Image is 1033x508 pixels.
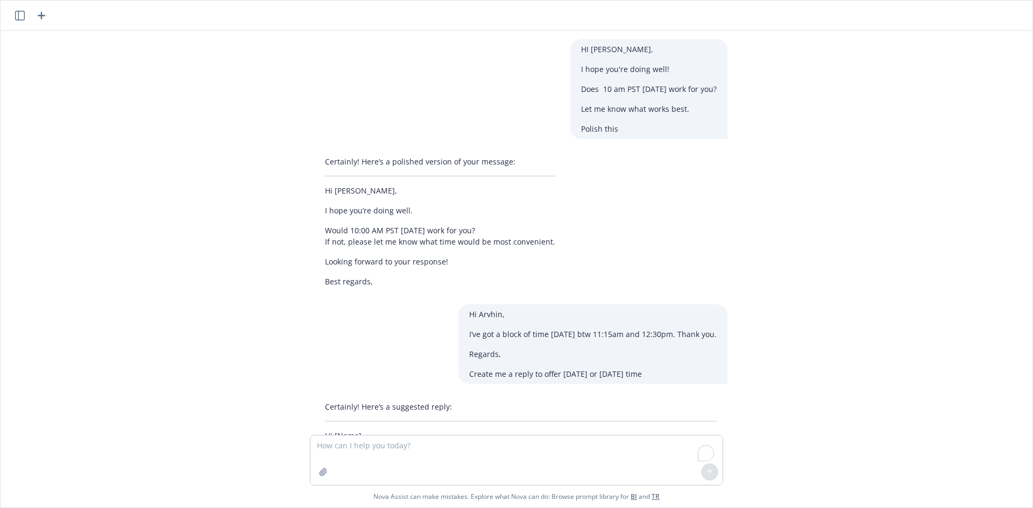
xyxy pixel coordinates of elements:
[325,430,717,441] p: Hi [Name],
[325,185,555,196] p: Hi [PERSON_NAME],
[310,435,723,485] textarea: To enrich screen reader interactions, please activate Accessibility in Grammarly extension settings
[469,368,717,380] p: Create me a reply to offer [DATE] or [DATE] time
[325,401,717,412] p: Certainly! Here’s a suggested reply:
[581,83,717,95] p: Does 10 am PST [DATE] work for you?
[325,256,555,267] p: Looking forward to your response!
[469,348,717,360] p: Regards,
[325,156,555,167] p: Certainly! Here’s a polished version of your message:
[581,44,717,55] p: HI [PERSON_NAME],
[581,123,717,134] p: Polish this
[469,328,717,340] p: I’ve got a block of time [DATE] btw 11:15am and 12:30pm. Thank you.
[325,225,555,247] p: Would 10:00 AM PST [DATE] work for you? If not, please let me know what time would be most conven...
[581,63,717,75] p: I hope you're doing well!
[325,276,555,287] p: Best regards,
[373,485,660,507] span: Nova Assist can make mistakes. Explore what Nova can do: Browse prompt library for and
[581,103,717,115] p: Let me know what works best.
[631,492,637,501] a: BI
[652,492,660,501] a: TR
[325,205,555,216] p: I hope you’re doing well.
[469,309,717,320] p: Hi Arvhin,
